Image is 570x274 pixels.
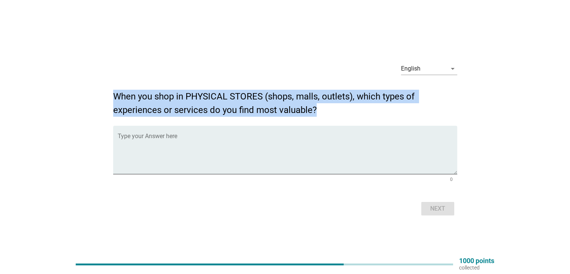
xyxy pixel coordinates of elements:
textarea: Type your Answer here [118,135,457,174]
div: 0 [450,177,453,182]
i: arrow_drop_down [448,64,457,73]
h2: When you shop in PHYSICAL STORES (shops, malls, outlets), which types of experiences or services ... [113,82,457,117]
p: 1000 points [459,257,494,264]
p: collected [459,264,494,271]
div: English [401,65,420,72]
